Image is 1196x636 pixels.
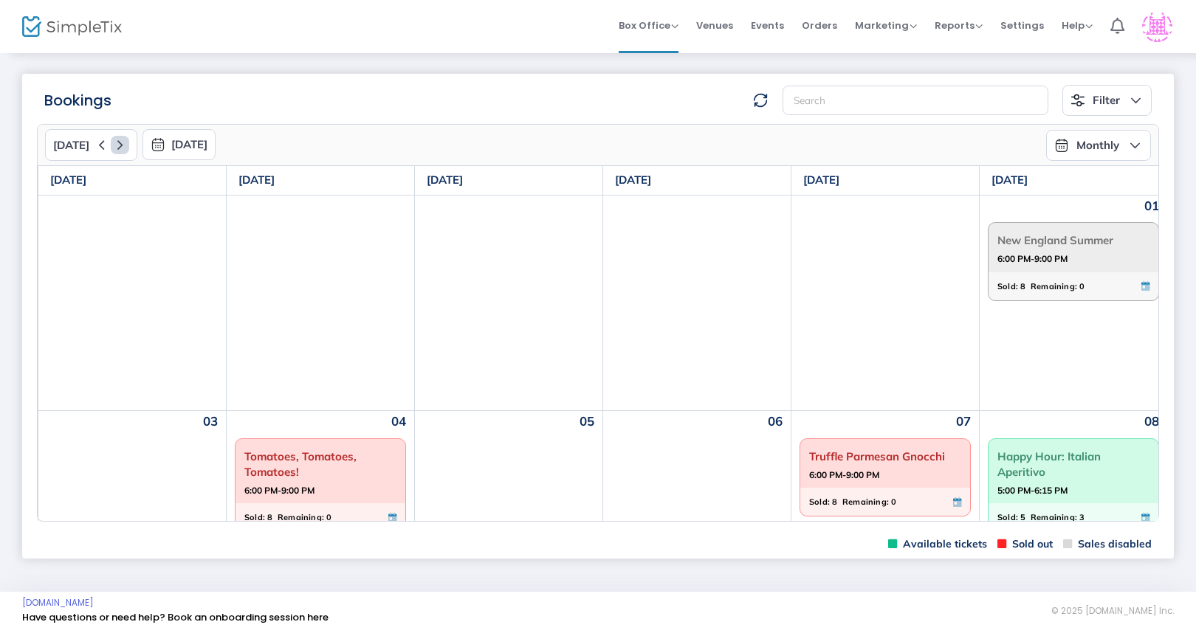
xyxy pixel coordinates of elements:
[1020,509,1025,525] span: 5
[1031,278,1077,294] span: Remaining:
[196,412,225,431] span: 03
[572,412,602,431] span: 05
[888,537,987,551] span: Available tickets
[1062,85,1152,116] button: Filter
[22,597,94,609] a: [DOMAIN_NAME]
[44,89,111,111] m-panel-title: Bookings
[1063,537,1152,551] span: Sales disabled
[1070,93,1085,108] img: filter
[997,509,1018,525] span: Sold:
[802,7,837,44] span: Orders
[855,18,917,32] span: Marketing
[619,18,678,32] span: Box Office
[244,445,396,483] span: Tomatoes, Tomatoes, Tomatoes!
[949,412,978,431] span: 07
[1137,412,1166,431] span: 08
[142,129,216,160] button: [DATE]
[267,509,272,525] span: 8
[1000,7,1044,44] span: Settings
[1046,130,1151,161] button: Monthly
[1079,509,1085,525] span: 3
[997,537,1053,551] span: Sold out
[45,129,137,161] button: [DATE]
[997,278,1018,294] span: Sold:
[809,466,879,484] strong: 6:00 PM-9:00 PM
[809,494,830,510] span: Sold:
[227,166,415,196] th: [DATE]
[997,481,1068,500] strong: 5:00 PM-6:15 PM
[1062,18,1093,32] span: Help
[1137,196,1166,215] span: 01
[151,137,165,152] img: monthly
[753,93,768,108] img: refresh-data
[278,509,324,525] span: Remaining:
[384,412,413,431] span: 04
[603,166,791,196] th: [DATE]
[696,7,733,44] span: Venues
[244,509,265,525] span: Sold:
[22,610,329,624] a: Have questions or need help? Book an onboarding session here
[415,166,603,196] th: [DATE]
[809,445,961,468] span: Truffle Parmesan Gnocchi
[1054,138,1069,153] img: grid
[760,412,790,431] span: 06
[53,139,89,152] span: [DATE]
[832,494,837,510] span: 8
[997,249,1068,268] strong: 6:00 PM-9:00 PM
[935,18,983,32] span: Reports
[980,166,1168,196] th: [DATE]
[1020,278,1025,294] span: 8
[1051,605,1174,617] span: © 2025 [DOMAIN_NAME] Inc.
[791,166,980,196] th: [DATE]
[891,494,896,510] span: 0
[997,445,1149,483] span: Happy Hour: Italian Aperitivo
[997,229,1149,252] span: New England Summer
[783,86,1048,116] input: Search
[1079,278,1085,294] span: 0
[751,7,784,44] span: Events
[38,166,227,196] th: [DATE]
[842,494,889,510] span: Remaining:
[326,509,331,525] span: 0
[1031,509,1077,525] span: Remaining:
[244,481,315,500] strong: 6:00 PM-9:00 PM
